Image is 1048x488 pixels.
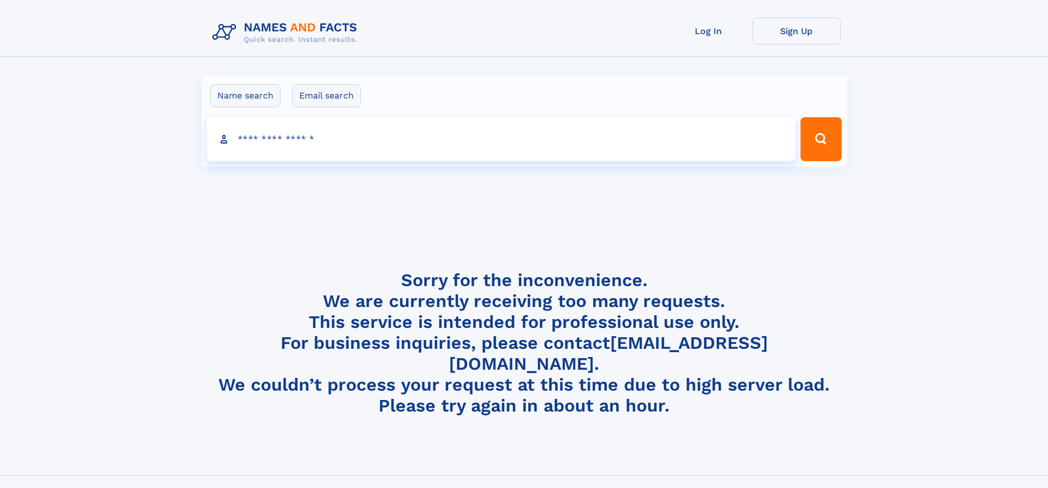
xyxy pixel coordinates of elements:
[208,270,841,416] h4: Sorry for the inconvenience. We are currently receiving too many requests. This service is intend...
[292,84,361,107] label: Email search
[208,18,366,47] img: Logo Names and Facts
[753,18,841,45] a: Sign Up
[665,18,753,45] a: Log In
[800,117,841,161] button: Search Button
[449,332,768,374] a: [EMAIL_ADDRESS][DOMAIN_NAME]
[210,84,281,107] label: Name search
[207,117,796,161] input: search input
